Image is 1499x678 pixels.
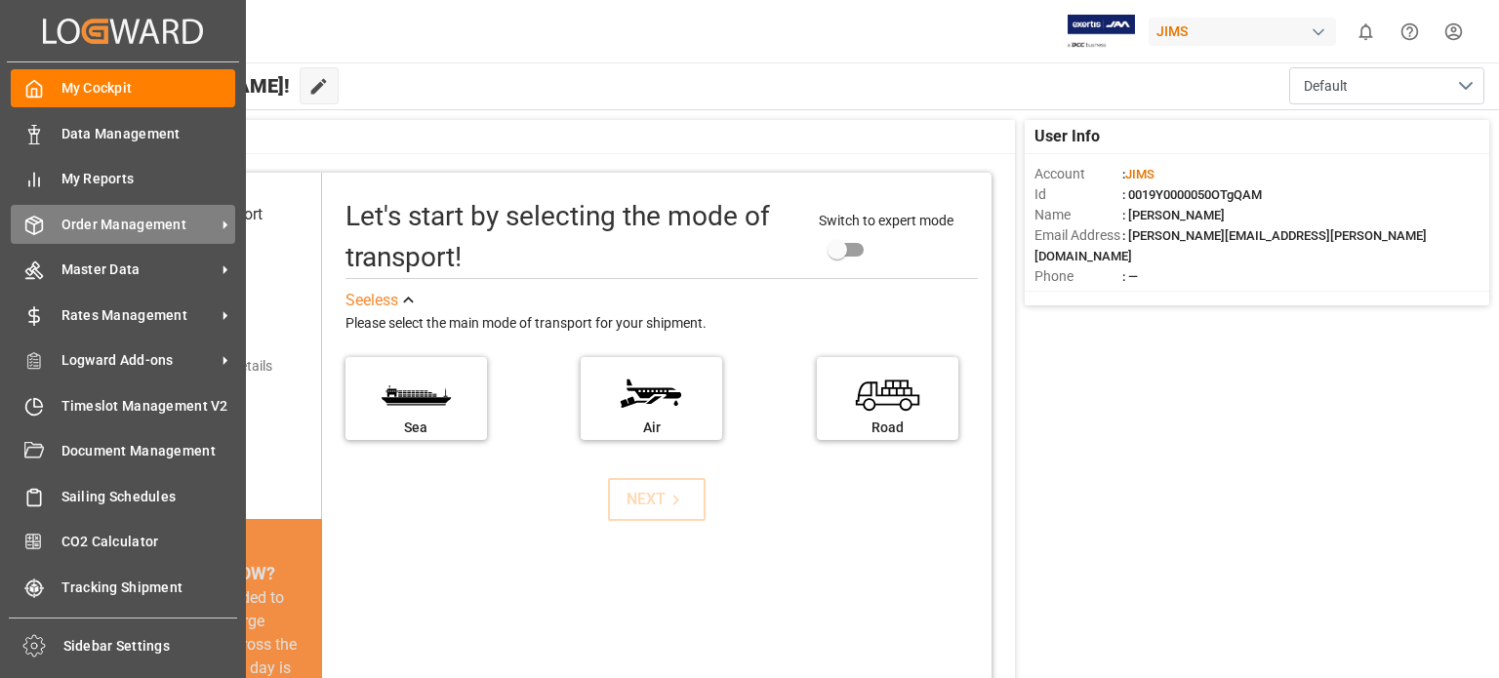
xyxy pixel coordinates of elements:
a: Data Management [11,114,235,152]
div: Air [590,418,712,438]
img: Exertis%20JAM%20-%20Email%20Logo.jpg_1722504956.jpg [1068,15,1135,49]
span: Sailing Schedules [61,487,236,507]
span: Phone [1034,266,1122,287]
a: Tracking Shipment [11,568,235,606]
span: Account [1034,164,1122,184]
span: Tracking Shipment [61,578,236,598]
span: Data Management [61,124,236,144]
span: Hello [PERSON_NAME]! [80,67,290,104]
span: My Cockpit [61,78,236,99]
div: Please select the main mode of transport for your shipment. [345,312,978,336]
a: Sailing Schedules [11,477,235,515]
span: : 0019Y0000050OTgQAM [1122,187,1262,202]
span: Rates Management [61,305,216,326]
span: Default [1304,76,1348,97]
span: Document Management [61,441,236,461]
div: See less [345,289,398,312]
a: CO2 Calculator [11,523,235,561]
div: Road [827,418,949,438]
span: : Shipper [1122,290,1171,304]
span: CO2 Calculator [61,532,236,552]
span: Logward Add-ons [61,350,216,371]
span: Timeslot Management V2 [61,396,236,417]
button: Help Center [1388,10,1432,54]
button: JIMS [1149,13,1344,50]
span: User Info [1034,125,1100,148]
span: Email Address [1034,225,1122,246]
a: Timeslot Management V2 [11,386,235,424]
div: JIMS [1149,18,1336,46]
button: show 0 new notifications [1344,10,1388,54]
a: My Reports [11,160,235,198]
button: NEXT [608,478,706,521]
span: Sidebar Settings [63,636,238,657]
div: NEXT [627,488,686,511]
span: Switch to expert mode [819,213,953,228]
span: Master Data [61,259,216,280]
span: Account Type [1034,287,1122,307]
span: Id [1034,184,1122,205]
span: Order Management [61,215,216,235]
div: Add shipping details [150,356,272,377]
span: : [1122,167,1155,181]
span: : — [1122,269,1138,284]
span: My Reports [61,169,236,189]
span: Name [1034,205,1122,225]
a: My Cockpit [11,69,235,107]
span: JIMS [1125,167,1155,181]
div: Let's start by selecting the mode of transport! [345,196,800,278]
span: : [PERSON_NAME][EMAIL_ADDRESS][PERSON_NAME][DOMAIN_NAME] [1034,228,1427,263]
div: Sea [355,418,477,438]
span: : [PERSON_NAME] [1122,208,1225,222]
a: Document Management [11,432,235,470]
button: open menu [1289,67,1484,104]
